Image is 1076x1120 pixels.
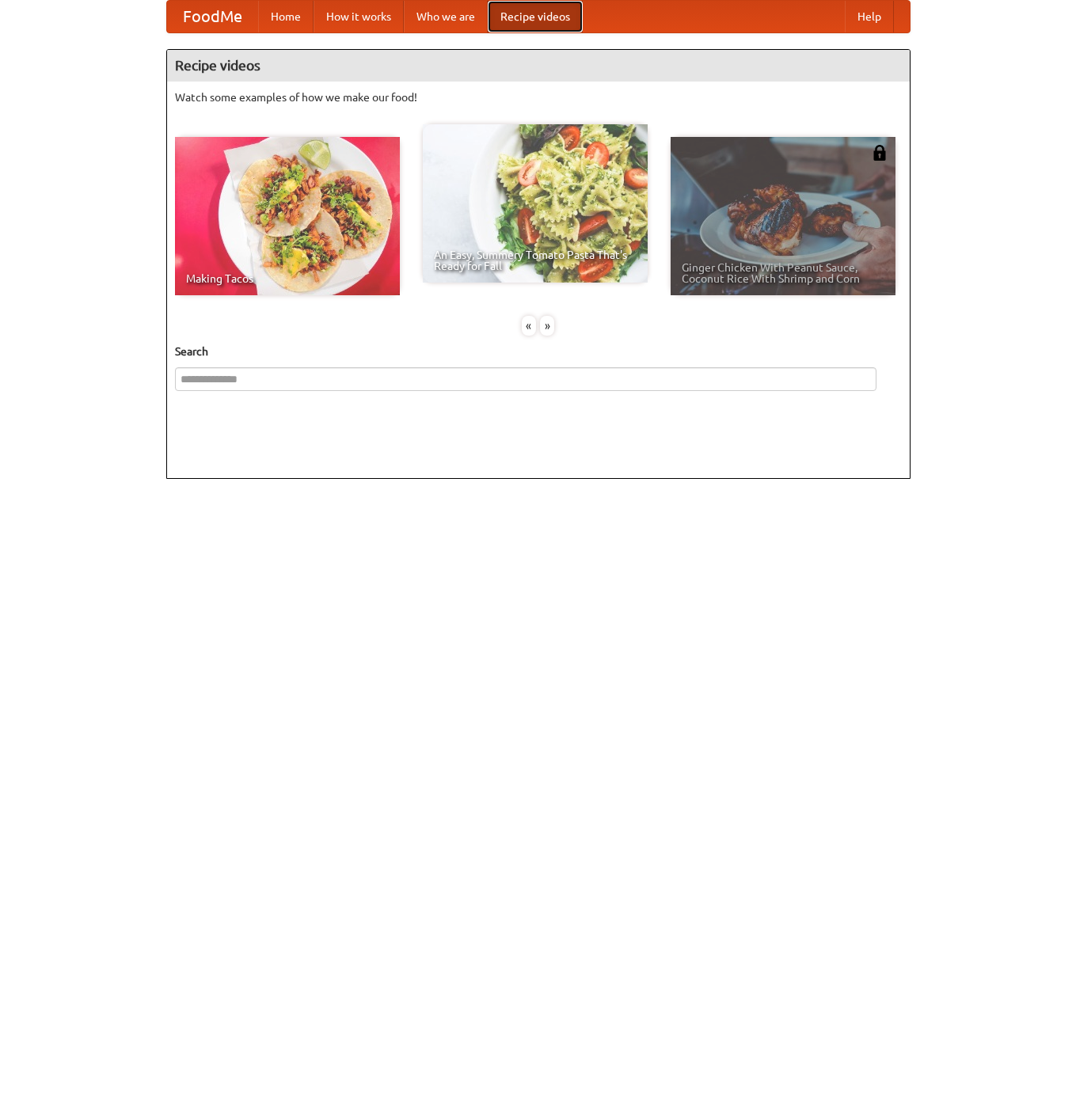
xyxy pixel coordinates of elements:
a: An Easy, Summery Tomato Pasta That's Ready for Fall [423,124,648,283]
a: How it works [314,1,404,32]
span: An Easy, Summery Tomato Pasta That's Ready for Fall [434,249,637,271]
span: Making Tacos [186,273,389,284]
h5: Search [175,344,902,359]
a: FoodMe [167,1,258,32]
p: Watch some examples of how we make our food! [175,89,902,105]
div: » [540,316,554,336]
div: « [522,316,536,336]
a: Making Tacos [175,137,400,295]
h4: Recipe videos [167,50,910,82]
a: Recipe videos [488,1,583,32]
a: Who we are [404,1,488,32]
a: Help [845,1,894,32]
a: Home [258,1,314,32]
img: 483408.png [872,145,888,161]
